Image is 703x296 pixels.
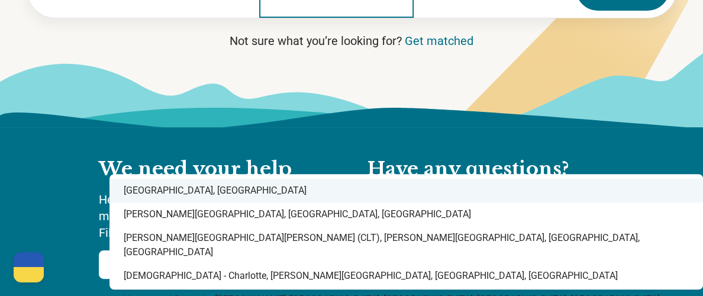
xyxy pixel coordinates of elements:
[405,34,473,48] a: Get matched
[99,250,227,279] a: Contribute to science
[109,226,703,264] div: [PERSON_NAME][GEOGRAPHIC_DATA][PERSON_NAME] (CLT), [PERSON_NAME][GEOGRAPHIC_DATA], [GEOGRAPHIC_DA...
[26,33,677,49] p: Not sure what you’re looking for?
[99,157,344,182] h2: We need your help
[367,157,604,182] h2: Have any questions?
[109,179,703,202] div: [GEOGRAPHIC_DATA], [GEOGRAPHIC_DATA]
[109,264,703,288] div: [DEMOGRAPHIC_DATA] - Charlotte, [PERSON_NAME][GEOGRAPHIC_DATA], [GEOGRAPHIC_DATA], [GEOGRAPHIC_DATA]
[99,191,344,241] p: Help us create a free AI-based guide that matches you to the right mental healthcare. Fill out an...
[109,202,703,226] div: [PERSON_NAME][GEOGRAPHIC_DATA], [GEOGRAPHIC_DATA], [GEOGRAPHIC_DATA]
